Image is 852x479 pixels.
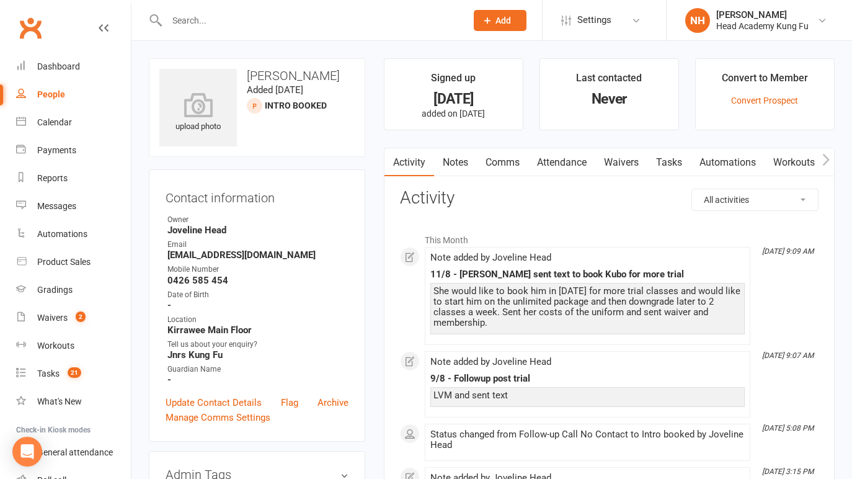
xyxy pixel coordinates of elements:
[37,61,80,71] div: Dashboard
[167,325,348,336] strong: Kirrawee Main Floor
[37,341,74,351] div: Workouts
[16,388,131,416] a: What's New
[68,367,81,378] span: 21
[317,395,348,410] a: Archive
[167,249,348,261] strong: [EMAIL_ADDRESS][DOMAIN_NAME]
[595,148,647,177] a: Waivers
[477,148,528,177] a: Comms
[37,117,72,127] div: Calendar
[16,248,131,276] a: Product Sales
[167,374,348,385] strong: -
[247,84,303,96] time: Added [DATE]
[430,253,745,263] div: Note added by Joveline Head
[16,164,131,192] a: Reports
[16,332,131,360] a: Workouts
[167,239,348,251] div: Email
[685,8,710,33] div: NH
[16,220,131,248] a: Automations
[37,396,82,406] div: What's New
[15,12,46,43] a: Clubworx
[731,96,798,105] a: Convert Prospect
[12,437,42,467] div: Open Intercom Messenger
[430,357,745,367] div: Note added by Joveline Head
[76,311,86,322] span: 2
[716,9,809,20] div: [PERSON_NAME]
[37,447,113,457] div: General attendance
[430,269,745,280] div: 11/8 - [PERSON_NAME] sent text to book Kubo for more trial
[762,351,814,360] i: [DATE] 9:07 AM
[16,276,131,304] a: Gradings
[765,148,823,177] a: Workouts
[37,313,68,323] div: Waivers
[551,92,667,105] div: Never
[762,424,814,432] i: [DATE] 5:08 PM
[166,395,262,410] a: Update Contact Details
[16,53,131,81] a: Dashboard
[722,70,808,92] div: Convert to Member
[16,137,131,164] a: Payments
[281,395,298,410] a: Flag
[396,109,512,119] p: added on [DATE]
[167,339,348,351] div: Tell us about your enquiry?
[16,109,131,137] a: Calendar
[474,10,526,31] button: Add
[37,285,73,295] div: Gradings
[16,81,131,109] a: People
[431,70,476,92] div: Signed up
[37,229,87,239] div: Automations
[167,300,348,311] strong: -
[166,186,348,205] h3: Contact information
[433,286,742,328] div: She would like to book him in [DATE] for more trial classes and would like to start him on the un...
[396,92,512,105] div: [DATE]
[167,264,348,275] div: Mobile Number
[167,289,348,301] div: Date of Birth
[167,364,348,375] div: Guardian Name
[16,192,131,220] a: Messages
[647,148,691,177] a: Tasks
[400,189,819,208] h3: Activity
[37,369,60,378] div: Tasks
[167,275,348,286] strong: 0426 585 454
[691,148,765,177] a: Automations
[716,20,809,32] div: Head Academy Kung Fu
[37,89,65,99] div: People
[430,374,745,384] div: 9/8 - Followup post trial
[159,92,237,133] div: upload photo
[762,467,814,476] i: [DATE] 3:15 PM
[528,148,595,177] a: Attendance
[37,145,76,155] div: Payments
[433,390,742,401] div: LVM and sent text
[159,69,355,83] h3: [PERSON_NAME]
[265,101,327,110] span: Intro booked
[167,214,348,226] div: Owner
[384,148,434,177] a: Activity
[16,439,131,467] a: General attendance kiosk mode
[577,6,611,34] span: Settings
[37,201,76,211] div: Messages
[163,12,458,29] input: Search...
[16,304,131,332] a: Waivers 2
[495,16,511,25] span: Add
[762,247,814,256] i: [DATE] 9:09 AM
[576,70,642,92] div: Last contacted
[37,173,68,183] div: Reports
[16,360,131,388] a: Tasks 21
[400,227,819,247] li: This Month
[167,225,348,236] strong: Joveline Head
[430,429,745,450] div: Status changed from Follow-up Call No Contact to Intro booked by Joveline Head
[434,148,477,177] a: Notes
[167,314,348,326] div: Location
[37,257,91,267] div: Product Sales
[166,410,270,425] a: Manage Comms Settings
[167,349,348,360] strong: Jnrs Kung Fu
